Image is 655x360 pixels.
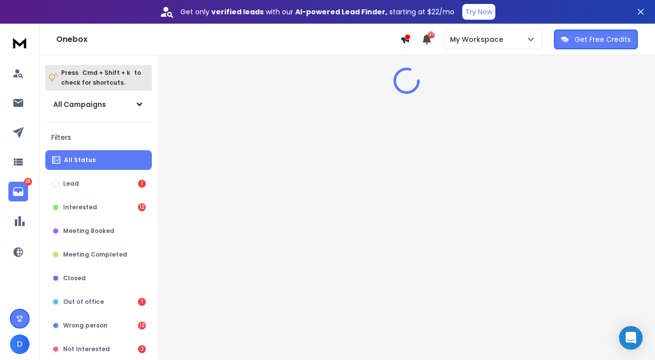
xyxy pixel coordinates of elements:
p: My Workspace [450,34,507,44]
a: 28 [8,182,28,201]
button: Closed [45,268,152,288]
p: Meeting Booked [63,227,114,235]
p: 28 [24,178,32,186]
button: Get Free Credits [554,30,638,49]
p: Not Interested [63,345,110,353]
h1: Onebox [56,33,400,45]
p: Get only with our starting at $22/mo [180,7,454,17]
p: Out of office [63,298,104,306]
button: Wrong person12 [45,316,152,335]
div: 1 [138,180,146,188]
div: 1 [138,298,146,306]
div: 2 [138,345,146,353]
button: Interested12 [45,197,152,217]
p: Try Now [465,7,492,17]
h3: Filters [45,131,152,144]
p: Interested [63,203,97,211]
p: Lead [63,180,79,188]
button: Meeting Completed [45,245,152,264]
p: Get Free Credits [575,34,631,44]
button: D [10,334,30,354]
button: Lead1 [45,174,152,194]
button: Meeting Booked [45,221,152,241]
img: logo [10,33,30,52]
p: Meeting Completed [63,251,127,259]
strong: verified leads [211,7,264,17]
button: All Campaigns [45,95,152,114]
button: Try Now [462,4,495,20]
strong: AI-powered Lead Finder, [295,7,387,17]
h1: All Campaigns [53,99,106,109]
span: Cmd + Shift + k [81,67,132,78]
p: Press to check for shortcuts. [61,68,141,88]
div: Open Intercom Messenger [619,326,643,350]
span: 27 [428,32,435,38]
div: 12 [138,203,146,211]
div: 12 [138,322,146,329]
p: Closed [63,274,86,282]
button: Out of office1 [45,292,152,312]
p: Wrong person [63,322,107,329]
button: All Status [45,150,152,170]
p: All Status [64,156,96,164]
button: Not Interested2 [45,339,152,359]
